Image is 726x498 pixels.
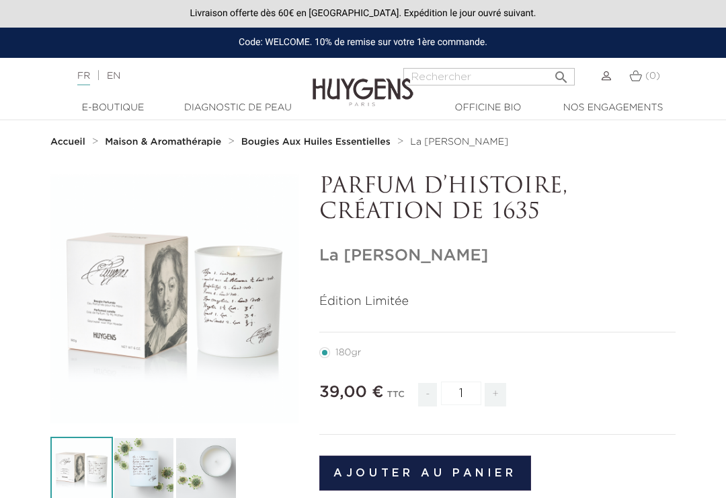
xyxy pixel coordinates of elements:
input: Rechercher [403,68,575,85]
h1: La [PERSON_NAME] [319,246,676,266]
p: PARFUM D’HISTOIRE, CRÉATION DE 1635 [319,174,676,226]
a: Diagnostic de peau [175,101,300,115]
img: Huygens [313,57,413,108]
button:  [549,64,573,82]
button: Ajouter au panier [319,456,531,491]
div: | [71,68,292,84]
a: Officine Bio [426,101,551,115]
a: La [PERSON_NAME] [410,137,508,147]
div: TTC [387,380,405,417]
a: Bougies Aux Huiles Essentielles [241,137,394,147]
strong: Maison & Aromathérapie [105,137,221,147]
span: 39,00 € [319,384,383,400]
strong: Accueil [50,137,85,147]
span: + [485,383,506,406]
input: Quantité [441,382,481,405]
span: (0) [645,71,660,81]
strong: Bougies Aux Huiles Essentielles [241,137,391,147]
a: EN [107,71,120,81]
p: Édition Limitée [319,293,676,311]
a: Maison & Aromathérapie [105,137,225,147]
a: Accueil [50,137,88,147]
span: - [418,383,437,406]
a: FR [77,71,90,85]
i:  [553,65,569,81]
label: 180gr [319,347,377,358]
a: E-Boutique [50,101,175,115]
a: Nos engagements [551,101,676,115]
